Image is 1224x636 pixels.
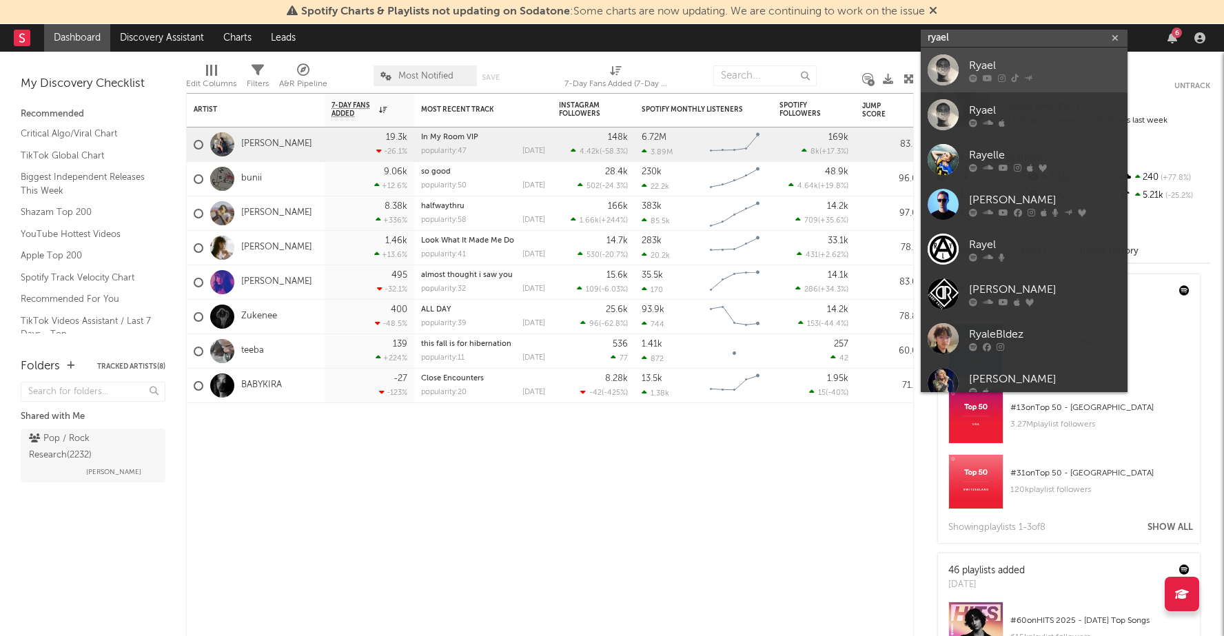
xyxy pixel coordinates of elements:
a: [PERSON_NAME] [241,242,312,254]
div: ( ) [795,285,848,294]
div: 139 [393,340,407,349]
button: 6 [1167,32,1177,43]
a: Charts [214,24,261,52]
a: Look What It Made Me Do [421,237,514,245]
span: 77 [620,355,628,362]
div: [DATE] [522,354,545,362]
div: +12.6 % [374,181,407,190]
span: 8k [810,148,819,156]
button: Show All [1147,523,1193,532]
div: # 31 on Top 50 - [GEOGRAPHIC_DATA] [1010,465,1190,482]
a: [PERSON_NAME] [241,139,312,150]
div: 7-Day Fans Added (7-Day Fans Added) [564,59,668,99]
a: #31onTop 50 - [GEOGRAPHIC_DATA]120kplaylist followers [938,454,1200,520]
span: 502 [586,183,600,190]
a: Close Encounters [421,375,484,382]
div: ( ) [795,216,848,225]
div: 230k [642,167,662,176]
a: #13onTop 50 - [GEOGRAPHIC_DATA]3.27Mplaylist followers [938,389,1200,454]
div: -123 % [379,388,407,397]
button: Save [482,74,500,81]
div: [PERSON_NAME] [969,192,1121,208]
a: Spotify Track Velocity Chart [21,270,152,285]
div: ( ) [798,319,848,328]
div: ( ) [578,181,628,190]
div: this fall is for hibernation [421,340,545,348]
div: 35.5k [642,271,663,280]
a: YouTube Hottest Videos [21,227,152,242]
div: 83.0 [862,274,917,291]
div: ( ) [580,319,628,328]
span: +17.3 % [822,148,846,156]
svg: Chart title [704,127,766,162]
div: 20.2k [642,251,670,260]
div: 85.5k [642,216,670,225]
div: ( ) [577,285,628,294]
span: -24.3 % [602,183,626,190]
button: Untrack [1174,79,1210,93]
div: 536 [613,340,628,349]
span: 530 [586,252,600,259]
a: teeba [241,345,264,357]
div: 170 [642,285,663,294]
div: -26.1 % [376,147,407,156]
div: [DATE] [948,578,1028,592]
input: Search for folders... [21,382,165,402]
div: ALL DAY [421,306,545,314]
span: -40 % [828,389,846,397]
input: Search for artists [921,30,1128,47]
div: 495 [391,271,407,280]
span: 1.66k [580,217,599,225]
div: 257 [834,340,848,349]
svg: Chart title [704,369,766,403]
svg: Chart title [704,231,766,265]
span: 96 [589,320,599,328]
div: Ryael [969,102,1121,119]
span: : Some charts are now updating. We are continuing to work on the issue [301,6,925,17]
span: 15 [818,389,826,397]
div: 14.7k [606,236,628,245]
span: +2.62 % [820,252,846,259]
span: -6.03 % [601,286,626,294]
span: 42 [839,355,848,362]
span: 153 [807,320,819,328]
span: 109 [586,286,599,294]
div: 78.1 [862,240,917,256]
div: ( ) [809,388,848,397]
div: Pop / Rock Research ( 2232 ) [29,431,154,464]
div: ( ) [578,250,628,259]
div: 96.0 [862,171,917,187]
div: +336 % [376,216,407,225]
div: 13.5k [642,374,662,383]
a: bunii [241,173,262,185]
div: 14.1k [828,271,848,280]
span: -62.8 % [601,320,626,328]
div: [DATE] [522,182,545,189]
a: Apple Top 200 [21,248,152,263]
div: Rayel [969,236,1121,253]
div: 5.21k [1119,187,1210,205]
div: Most Recent Track [421,105,524,114]
div: 8.28k [605,374,628,383]
a: [PERSON_NAME] [241,207,312,219]
a: Ryael [921,92,1128,137]
div: 3.89M [642,147,673,156]
div: +224 % [376,353,407,362]
div: 93.9k [642,305,664,314]
input: Search... [713,65,817,86]
span: +19.8 % [820,183,846,190]
div: popularity: 47 [421,147,467,155]
div: # 13 on Top 50 - [GEOGRAPHIC_DATA] [1010,400,1190,416]
div: Recommended [21,106,165,123]
div: popularity: 11 [421,354,465,362]
div: Spotify Monthly Listeners [642,105,745,114]
span: 4.64k [797,183,818,190]
div: [DATE] [522,147,545,155]
div: Filters [247,59,269,99]
a: this fall is for hibernation [421,340,511,348]
div: [DATE] [522,251,545,258]
div: Jump Score [862,102,897,119]
div: 28.4k [605,167,628,176]
div: 169k [828,133,848,142]
div: 1.46k [385,236,407,245]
